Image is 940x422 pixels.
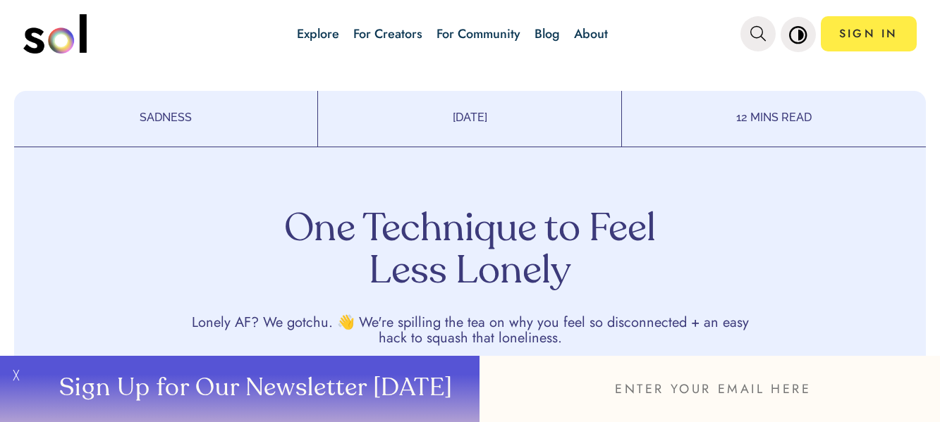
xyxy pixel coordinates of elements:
img: logo [23,14,87,54]
input: ENTER YOUR EMAIL HERE [480,356,940,422]
h1: This website uses cookies [8,135,375,147]
a: SIGN IN [821,16,917,51]
p: This website stores cookies on your computer. These cookies are used to collect information about... [8,147,375,175]
a: Blog [535,25,560,43]
button: Cancel [132,186,197,204]
button: Play Video [7,7,71,42]
p: [DATE] [318,109,621,126]
button: Accept Cookies [8,186,120,204]
a: For Community [437,25,520,43]
span: Accept Cookies [22,186,106,203]
span: Cancel [146,186,183,203]
a: About [574,25,608,43]
nav: main navigation [23,9,916,58]
a: Explore [297,25,339,43]
p: SADNESS [14,109,317,126]
h1: One Technique to Feel Less Lonely [262,209,678,294]
p: 12 MINS READ [622,109,926,126]
a: For Creators [353,25,422,43]
p: Lonely AF? We gotchu. 👋 We're spilling the tea on why you feel so disconnected + an easy hack to ... [188,315,752,346]
button: Sign Up for Our Newsletter [DATE] [28,356,480,422]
